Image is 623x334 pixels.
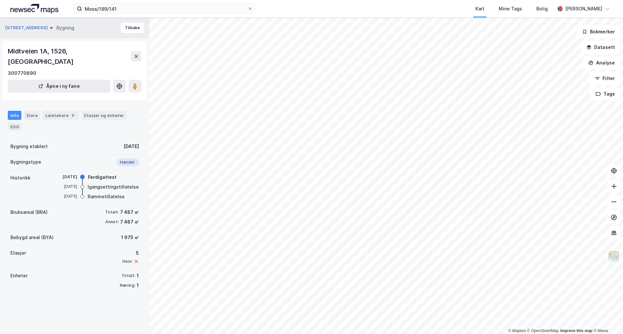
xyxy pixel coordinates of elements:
a: Improve this map [560,328,592,333]
div: 9 [70,112,76,119]
div: Næring: [120,283,135,288]
div: [DATE] [51,184,77,190]
button: Filter [589,72,620,85]
div: Mine Tags [499,5,522,13]
div: Midtveien 1A, 1526, [GEOGRAPHIC_DATA] [8,46,131,67]
div: Bebygd areal (BYA) [10,234,54,241]
div: Etasjer [10,249,26,257]
div: Bolig [536,5,548,13]
a: OpenStreetMap [527,328,559,333]
div: [DATE] [51,174,77,180]
div: Annet: [105,219,119,225]
input: Søk på adresse, matrikkel, gårdeiere, leietakere eller personer [82,4,248,14]
div: Info [8,111,21,120]
div: 1 975 ㎡ [121,234,139,241]
div: Igangsettingstillatelse [88,183,139,191]
div: Heis: [122,259,132,264]
div: Ferdigattest [88,173,116,181]
div: Kontrollprogram for chat [591,303,623,334]
div: Bygningstype [10,158,41,166]
div: Bygning [56,24,74,32]
div: Kart [475,5,484,13]
div: ESG [8,122,22,131]
div: 7 487 ㎡ [120,208,139,216]
iframe: Chat Widget [591,303,623,334]
div: Bruksareal (BRA) [10,208,48,216]
div: Totalt: [122,273,135,278]
div: 5 [122,249,139,257]
div: Leietakere [43,111,79,120]
div: Totalt: [105,210,119,215]
div: [DATE] [51,193,77,199]
button: Tilbake [121,23,144,33]
div: Etasjer og enheter [84,112,124,118]
div: 1 [137,282,139,289]
div: Eiere [24,111,40,120]
div: Bygning etablert [10,143,48,150]
img: Z [608,250,620,262]
button: Åpne i ny fane [8,80,110,93]
div: [DATE] [124,143,139,150]
div: 1 [137,272,139,280]
div: Rammetillatelse [88,193,125,201]
div: Enheter [10,272,28,280]
button: Datasett [581,41,620,54]
button: Tags [590,87,620,100]
button: Bokmerker [577,25,620,38]
button: Analyse [583,56,620,69]
div: Historikk [10,174,31,182]
a: Mapbox [508,328,526,333]
div: 300770690 [8,69,36,77]
div: [PERSON_NAME] [565,5,602,13]
button: [STREET_ADDRESS] [5,25,49,31]
div: 7 487 ㎡ [120,218,139,226]
img: logo.a4113a55bc3d86da70a041830d287a7e.svg [10,4,58,14]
